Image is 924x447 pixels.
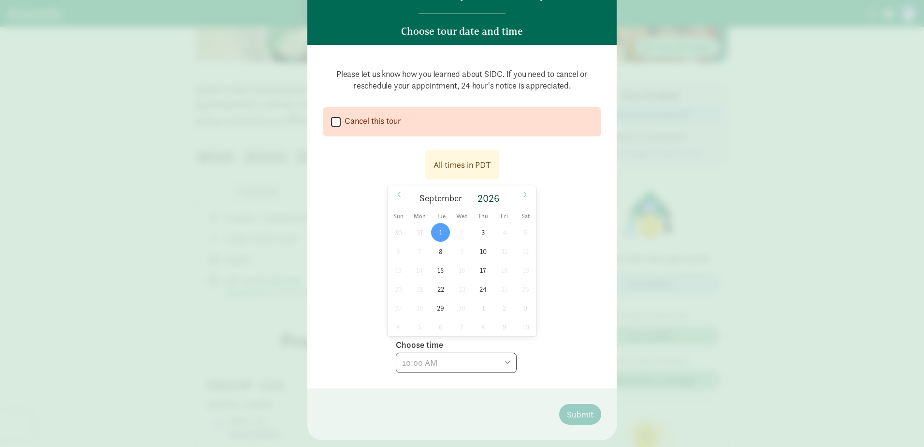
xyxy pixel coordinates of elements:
[431,242,450,261] span: September 8, 2026
[474,298,492,317] span: October 1, 2026
[474,261,492,280] span: September 17, 2026
[567,408,593,421] span: Submit
[431,280,450,298] span: September 22, 2026
[515,213,536,220] span: Sat
[396,339,443,351] label: Choose time
[474,280,492,298] span: September 24, 2026
[409,213,430,220] span: Mon
[419,194,462,203] span: September
[474,242,492,261] span: September 10, 2026
[431,261,450,280] span: September 15, 2026
[494,213,515,220] span: Fri
[559,404,601,425] button: Submit
[323,60,601,99] p: Please let us know how you learned about SIDC. If you need to cancel or reschedule your appointme...
[451,213,473,220] span: Wed
[433,158,491,171] div: All times in PDT
[431,298,450,317] span: September 29, 2026
[474,223,492,242] span: September 3, 2026
[341,115,401,127] label: Cancel this tour
[473,213,494,220] span: Thu
[388,213,409,220] span: Sun
[401,26,523,37] h5: Choose tour date and time
[431,223,450,242] span: September 1, 2026
[430,213,451,220] span: Tue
